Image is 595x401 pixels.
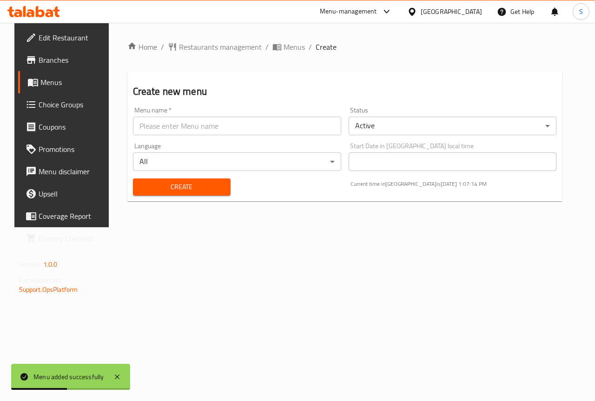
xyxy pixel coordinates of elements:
span: Branches [39,54,106,66]
span: Choice Groups [39,99,106,110]
div: All [133,152,341,171]
span: Create [140,181,223,193]
div: Active [349,117,557,135]
div: Menu-management [320,6,377,17]
li: / [161,41,164,53]
span: Upsell [39,188,106,199]
div: [GEOGRAPHIC_DATA] [421,7,482,17]
a: Home [127,41,157,53]
a: Upsell [18,183,114,205]
span: Create [316,41,337,53]
nav: breadcrumb [127,41,562,53]
li: / [309,41,312,53]
span: Menu disclaimer [39,166,106,177]
span: 1.0.0 [43,258,58,270]
span: Restaurants management [179,41,262,53]
a: Branches [18,49,114,71]
span: S [579,7,583,17]
span: Menus [40,77,106,88]
span: Get support on: [19,274,62,286]
span: Edit Restaurant [39,32,106,43]
a: Promotions [18,138,114,160]
span: Menus [284,41,305,53]
h2: Create new menu [133,85,557,99]
a: Choice Groups [18,93,114,116]
a: Menus [18,71,114,93]
a: Restaurants management [168,41,262,53]
a: Support.OpsPlatform [19,283,78,296]
div: Menu added successfully [33,372,104,382]
input: Please enter Menu name [133,117,341,135]
a: Menus [272,41,305,53]
a: Edit Restaurant [18,26,114,49]
span: Coupons [39,121,106,132]
button: Create [133,178,231,196]
span: Promotions [39,144,106,155]
span: Version: [19,258,42,270]
li: / [265,41,269,53]
span: Grocery Checklist [39,233,106,244]
a: Coupons [18,116,114,138]
a: Coverage Report [18,205,114,227]
span: Coverage Report [39,210,106,222]
a: Grocery Checklist [18,227,114,250]
a: Menu disclaimer [18,160,114,183]
p: Current time in [GEOGRAPHIC_DATA] is [DATE] 1:07:14 PM [350,180,557,188]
